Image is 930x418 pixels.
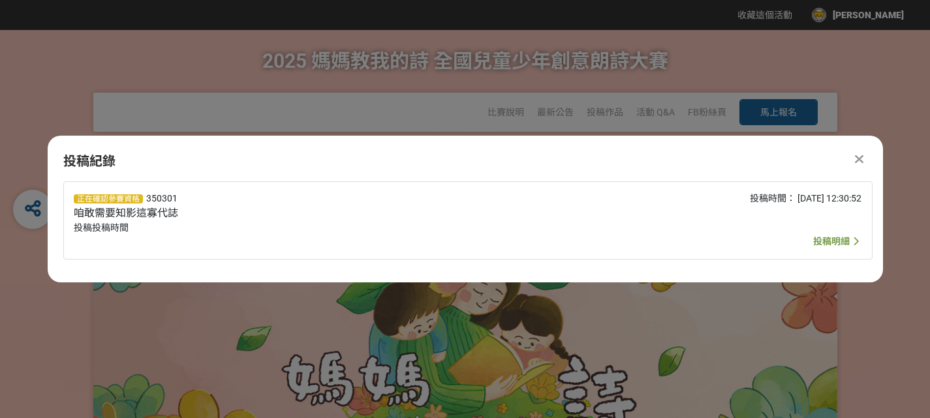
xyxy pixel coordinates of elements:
[488,107,524,117] a: 比賽說明
[537,107,574,117] a: 最新公告
[813,236,850,246] span: 投稿明細
[688,107,726,117] a: FB粉絲頁
[74,207,178,219] span: 咱敢需要知影這寡代誌
[760,107,797,117] span: 馬上報名
[74,194,143,203] span: 正在確認參賽資格
[750,193,861,203] span: 投稿時間： [DATE] 12:30:52
[74,222,129,233] span: 投稿投稿時間
[739,99,818,125] button: 馬上報名
[587,107,623,117] a: 投稿作品
[737,10,792,20] span: 收藏這個活動
[262,30,668,93] h1: 2025 媽媽教我的詩 全國兒童少年創意朗詩大賽
[636,107,675,117] a: 活動 Q&A
[63,151,867,171] div: 投稿紀錄
[146,193,178,203] span: 350301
